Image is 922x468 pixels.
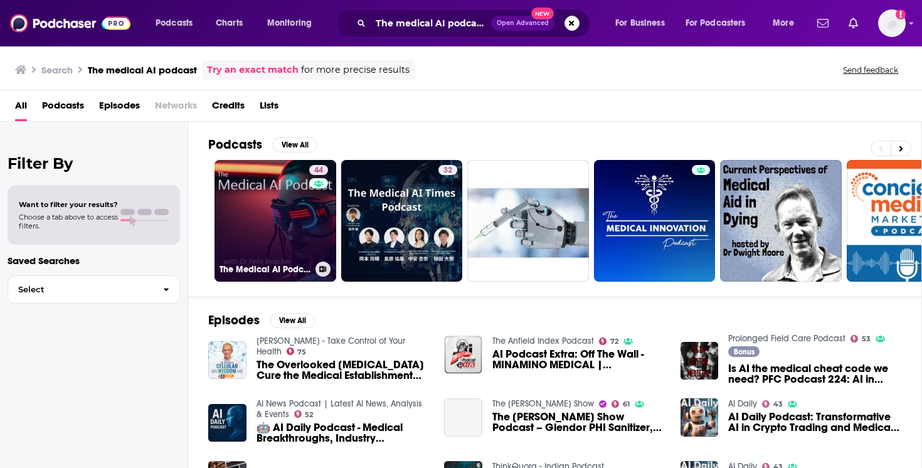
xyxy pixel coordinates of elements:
a: 🤖 AI Daily Podcast - Medical Breakthroughs, Industry Controversies & The Future of Tech [257,422,430,444]
span: 75 [297,349,306,355]
input: Search podcasts, credits, & more... [371,13,491,33]
a: Credits [212,95,245,121]
span: For Podcasters [686,14,746,32]
a: All [15,95,27,121]
a: Prolonged Field Care Podcast [728,333,845,344]
a: Podcasts [42,95,84,121]
a: AI News Podcast | Latest AI News, Analysis & Events [257,398,422,420]
a: AI Podcast Extra: Off The Wall - MINAMINO MEDICAL | JAMES PEARCE & GAGS TANDON [492,349,665,370]
a: AI Daily Podcast: Transformative AI in Crypto Trading and Medical Tech [728,412,901,433]
span: 53 [862,336,871,342]
a: Dr. Joseph Mercola - Take Control of Your Health [257,336,405,357]
div: Search podcasts, credits, & more... [348,9,602,38]
span: Open Advanced [497,20,549,26]
a: Show notifications dropdown [812,13,834,34]
span: Want to filter your results? [19,200,118,209]
a: 44 [309,165,328,175]
img: AI Podcast Extra: Off The Wall - MINAMINO MEDICAL | JAMES PEARCE & GAGS TANDON [444,336,482,374]
a: Show notifications dropdown [844,13,863,34]
img: Podchaser - Follow, Share and Rate Podcasts [10,11,130,35]
span: 72 [610,339,618,344]
a: 44The Medical AI Podcast [215,160,336,282]
a: AI Daily [728,398,757,409]
a: The Anfield Index Podcast [492,336,594,346]
span: 43 [773,402,783,407]
a: PodcastsView All [208,137,317,152]
svg: Add a profile image [896,9,906,19]
span: 61 [623,402,630,407]
span: Networks [155,95,197,121]
h3: Search [41,64,73,76]
button: Send feedback [839,65,902,75]
h2: Podcasts [208,137,262,152]
span: Choose a tab above to access filters. [19,213,118,230]
img: Is AI the medical cheat code we need? PFC Podcast 224: AI in Austere Medicine [681,342,719,380]
a: 53 [850,335,871,343]
button: Select [8,275,180,304]
span: Bonus [734,348,755,356]
h3: The medical AI podcast [88,64,197,76]
button: View All [270,313,315,328]
a: 32 [438,165,457,175]
span: Podcasts [156,14,193,32]
span: The [PERSON_NAME] Show Podcast – Glendor PHI Sanitizer, [GEOGRAPHIC_DATA] Startup Cleanses Medica... [492,412,665,433]
button: Open AdvancedNew [491,16,554,31]
button: View All [272,137,317,152]
a: 72 [599,338,618,345]
span: 52 [305,412,313,418]
img: The Overlooked Cancer Cure the Medical Establishment Forgot - AI Podcast [208,341,246,380]
button: open menu [147,13,209,33]
img: AI Daily Podcast: Transformative AI in Crypto Trading and Medical Tech [681,398,719,437]
a: 32 [341,160,463,282]
a: 52 [294,410,314,418]
a: Try an exact match [207,63,299,77]
a: Lists [260,95,278,121]
span: The Overlooked [MEDICAL_DATA] Cure the Medical Establishment Forgot - AI Podcast [257,359,430,381]
span: Monitoring [267,14,312,32]
span: Select [8,285,153,294]
a: The Overlooked Cancer Cure the Medical Establishment Forgot - AI Podcast [257,359,430,381]
span: for more precise results [301,63,410,77]
span: 32 [443,164,452,177]
button: open menu [607,13,681,33]
span: For Business [615,14,665,32]
span: Charts [216,14,243,32]
a: EpisodesView All [208,312,315,328]
button: open menu [677,13,764,33]
span: 44 [314,164,323,177]
h2: Filter By [8,154,180,173]
button: open menu [258,13,328,33]
a: The Chris Voss Show Podcast – Glendor PHI Sanitizer, AI Startup Cleanses Medical Data for Privacy... [444,398,482,437]
a: 43 [762,400,783,408]
span: New [531,8,554,19]
a: Is AI the medical cheat code we need? PFC Podcast 224: AI in Austere Medicine [728,363,901,385]
a: The Chris Voss Show [492,398,594,409]
a: 75 [287,348,307,355]
img: User Profile [878,9,906,37]
p: Saved Searches [8,255,180,267]
span: AI Podcast Extra: Off The Wall - MINAMINO MEDICAL | [PERSON_NAME] & [PERSON_NAME] [492,349,665,370]
a: Episodes [99,95,140,121]
h3: The Medical AI Podcast [220,264,310,275]
a: The Chris Voss Show Podcast – Glendor PHI Sanitizer, AI Startup Cleanses Medical Data for Privacy... [492,412,665,433]
a: Charts [208,13,250,33]
img: 🤖 AI Daily Podcast - Medical Breakthroughs, Industry Controversies & The Future of Tech [208,404,246,442]
a: 61 [612,400,630,408]
span: More [773,14,794,32]
span: Logged in as systemsteam [878,9,906,37]
button: Show profile menu [878,9,906,37]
